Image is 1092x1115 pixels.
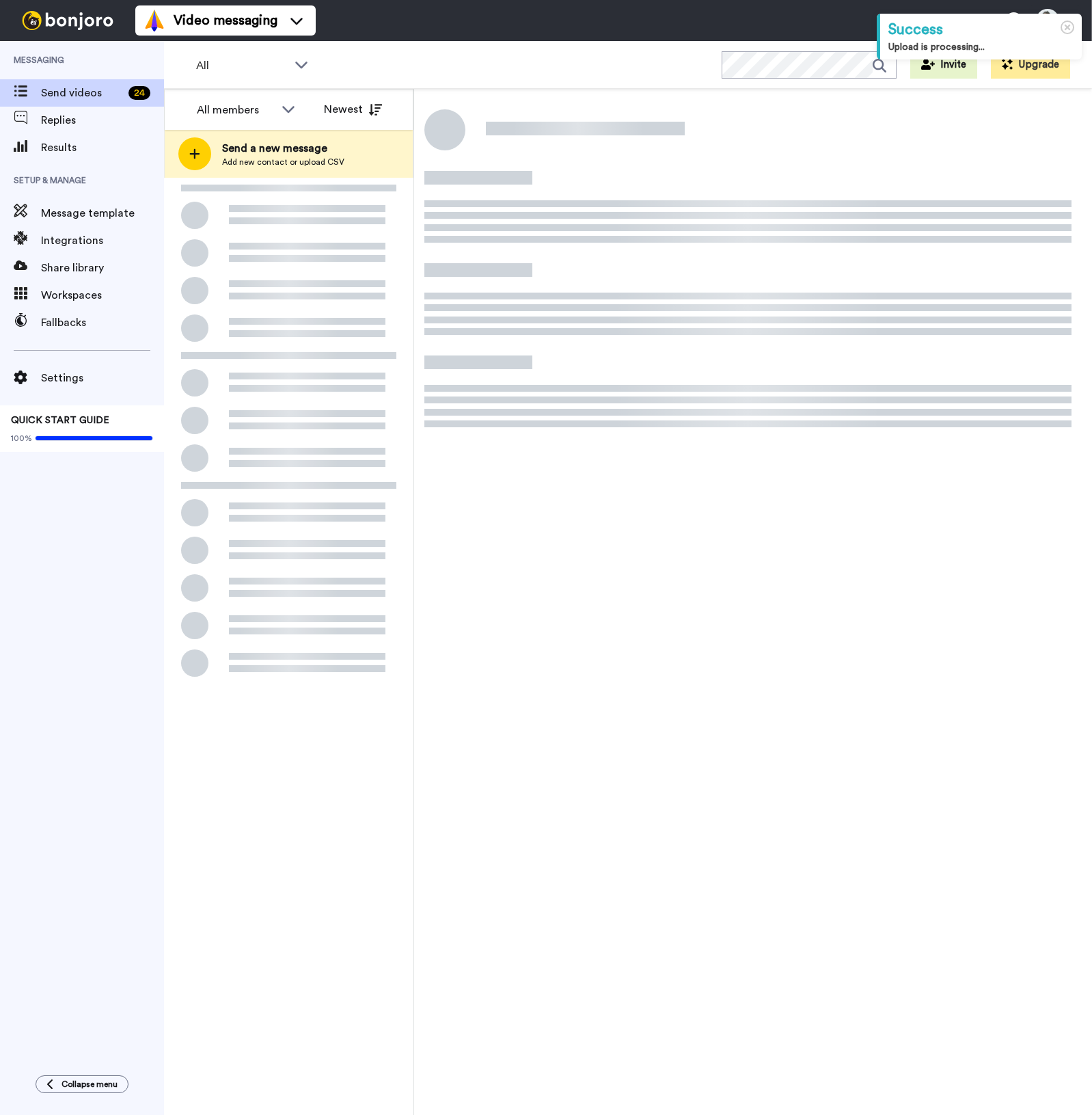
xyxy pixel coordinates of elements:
[36,1075,128,1093] button: Collapse menu
[222,157,344,167] span: Add new contact or upload CSV
[11,416,109,425] span: QUICK START GUIDE
[41,370,164,386] span: Settings
[888,40,1074,54] div: Upload is processing...
[41,205,164,221] span: Message template
[222,140,344,157] span: Send a new message
[41,112,164,129] span: Replies
[41,85,123,101] span: Send videos
[41,139,164,156] span: Results
[16,11,119,30] img: bj-logo-header-white.svg
[174,11,277,30] span: Video messaging
[197,102,275,118] div: All members
[41,314,164,331] span: Fallbacks
[62,1079,118,1090] span: Collapse menu
[196,57,288,74] span: All
[11,433,32,444] span: 100%
[144,10,165,31] img: vm-color.svg
[41,260,164,276] span: Share library
[314,96,392,123] button: Newest
[991,51,1070,79] button: Upgrade
[128,86,150,100] div: 24
[888,19,1074,40] div: Success
[41,232,164,249] span: Integrations
[41,287,164,304] span: Workspaces
[910,51,977,79] button: Invite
